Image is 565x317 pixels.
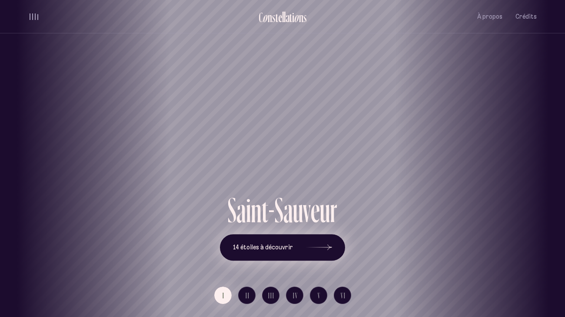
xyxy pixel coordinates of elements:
[262,192,268,227] div: t
[477,13,502,20] span: À propos
[477,7,502,27] button: À propos
[283,192,293,227] div: a
[286,10,289,24] div: a
[272,10,276,24] div: s
[330,192,337,227] div: r
[233,244,293,251] span: 14 étoiles à découvrir
[263,10,268,24] div: o
[293,192,303,227] div: u
[259,10,263,24] div: C
[268,192,275,227] div: -
[268,10,272,24] div: n
[515,13,537,20] span: Crédits
[320,192,330,227] div: u
[228,192,236,227] div: S
[275,192,283,227] div: S
[236,192,246,227] div: a
[293,292,298,299] span: IV
[214,287,232,304] button: I
[282,10,284,24] div: l
[28,12,40,21] button: volume audio
[341,292,346,299] span: VI
[220,234,345,261] button: 14 étoiles à découvrir
[238,287,256,304] button: II
[303,192,311,227] div: v
[276,10,278,24] div: t
[262,287,279,304] button: III
[292,10,294,24] div: i
[246,192,251,227] div: i
[268,292,275,299] span: III
[246,292,250,299] span: II
[515,7,537,27] button: Crédits
[289,10,292,24] div: t
[299,10,303,24] div: n
[251,192,262,227] div: n
[318,292,321,299] span: V
[294,10,299,24] div: o
[334,287,351,304] button: VI
[286,287,303,304] button: IV
[303,10,307,24] div: s
[310,287,327,304] button: V
[311,192,320,227] div: e
[223,292,225,299] span: I
[278,10,282,24] div: e
[284,10,286,24] div: l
